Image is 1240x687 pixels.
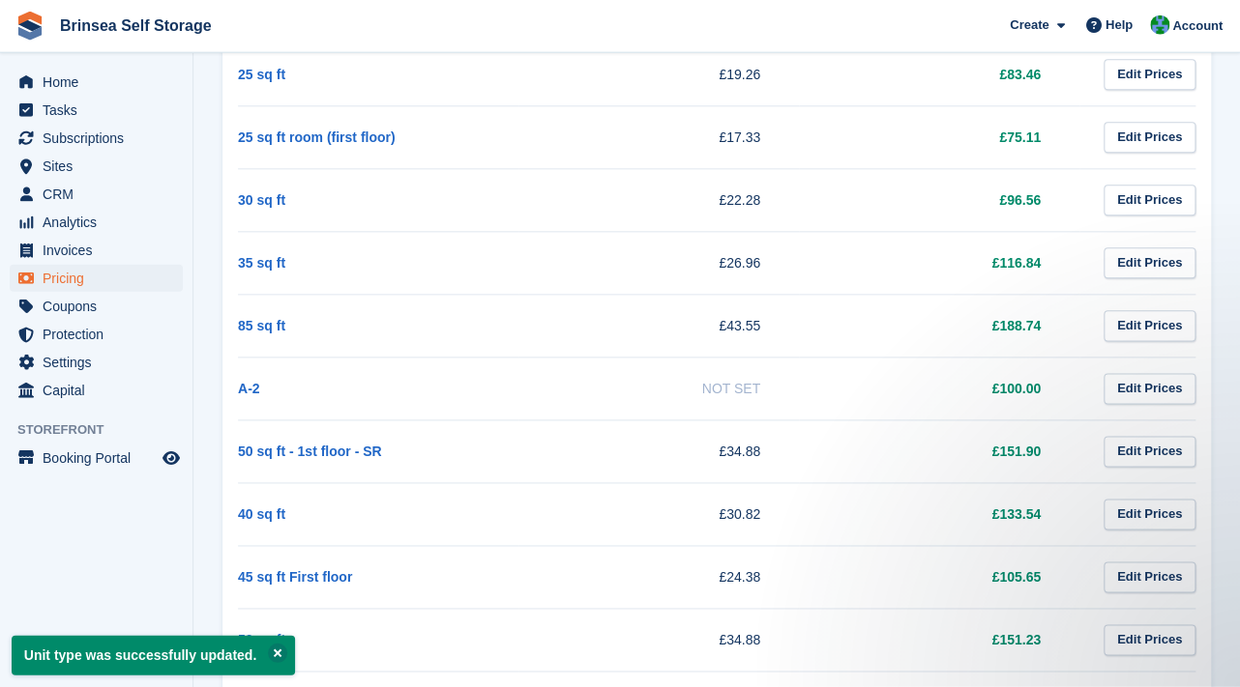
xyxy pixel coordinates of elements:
[43,125,159,152] span: Subscriptions
[238,130,396,146] a: 25 sq ft room (first floor)
[1104,60,1196,92] a: Edit Prices
[518,106,799,169] td: £17.33
[518,483,799,546] td: £30.82
[1104,311,1196,343] a: Edit Prices
[10,349,183,376] a: menu
[43,349,159,376] span: Settings
[518,169,799,232] td: £22.28
[799,106,1079,169] td: £75.11
[10,237,183,264] a: menu
[43,444,159,472] span: Booking Portal
[1104,123,1196,155] a: Edit Prices
[43,237,159,264] span: Invoices
[43,181,159,208] span: CRM
[43,97,159,124] span: Tasks
[43,69,159,96] span: Home
[238,507,285,523] a: 40 sq ft
[799,358,1079,420] td: £100.00
[1104,562,1196,594] a: Edit Prices
[15,12,44,41] img: stora-icon-8386f47178a22dfd0bd8f6a31ec36ba5ce8667c1dd55bd0f319d3a0aa187defe.svg
[799,169,1079,232] td: £96.56
[43,377,159,404] span: Capital
[799,420,1079,483] td: £151.90
[518,420,799,483] td: £34.88
[238,68,285,83] a: 25 sq ft
[10,181,183,208] a: menu
[1106,15,1133,35] span: Help
[799,546,1079,609] td: £105.65
[10,377,183,404] a: menu
[10,321,183,348] a: menu
[518,232,799,295] td: £26.96
[1104,374,1196,406] a: Edit Prices
[238,256,285,272] a: 35 sq ft
[238,319,285,334] a: 85 sq ft
[43,209,159,236] span: Analytics
[12,636,295,675] p: Unit type was successfully updated.
[1104,625,1196,657] a: Edit Prices
[43,293,159,320] span: Coupons
[43,321,159,348] span: Protection
[238,444,382,460] a: 50 sq ft - 1st floor - SR
[43,153,159,180] span: Sites
[160,446,183,470] a: Preview store
[1150,15,1169,35] img: Jeff Cherson
[518,295,799,358] td: £43.55
[799,43,1079,106] td: £83.46
[17,420,192,440] span: Storefront
[799,609,1079,672] td: £151.23
[52,10,220,42] a: Brinsea Self Storage
[10,444,183,472] a: menu
[1104,186,1196,217] a: Edit Prices
[43,265,159,292] span: Pricing
[10,265,183,292] a: menu
[238,382,260,397] a: A-2
[10,69,183,96] a: menu
[1010,15,1048,35] span: Create
[799,483,1079,546] td: £133.54
[10,209,183,236] a: menu
[10,153,183,180] a: menu
[238,193,285,209] a: 30 sq ft
[1172,16,1223,36] span: Account
[518,358,799,420] td: Not Set
[10,97,183,124] a: menu
[799,295,1079,358] td: £188.74
[1104,248,1196,280] a: Edit Prices
[518,609,799,672] td: £34.88
[10,125,183,152] a: menu
[518,546,799,609] td: £24.38
[1104,500,1196,531] a: Edit Prices
[10,293,183,320] a: menu
[518,43,799,106] td: £19.26
[238,570,352,586] a: 45 sq ft First floor
[1104,437,1196,469] a: Edit Prices
[799,232,1079,295] td: £116.84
